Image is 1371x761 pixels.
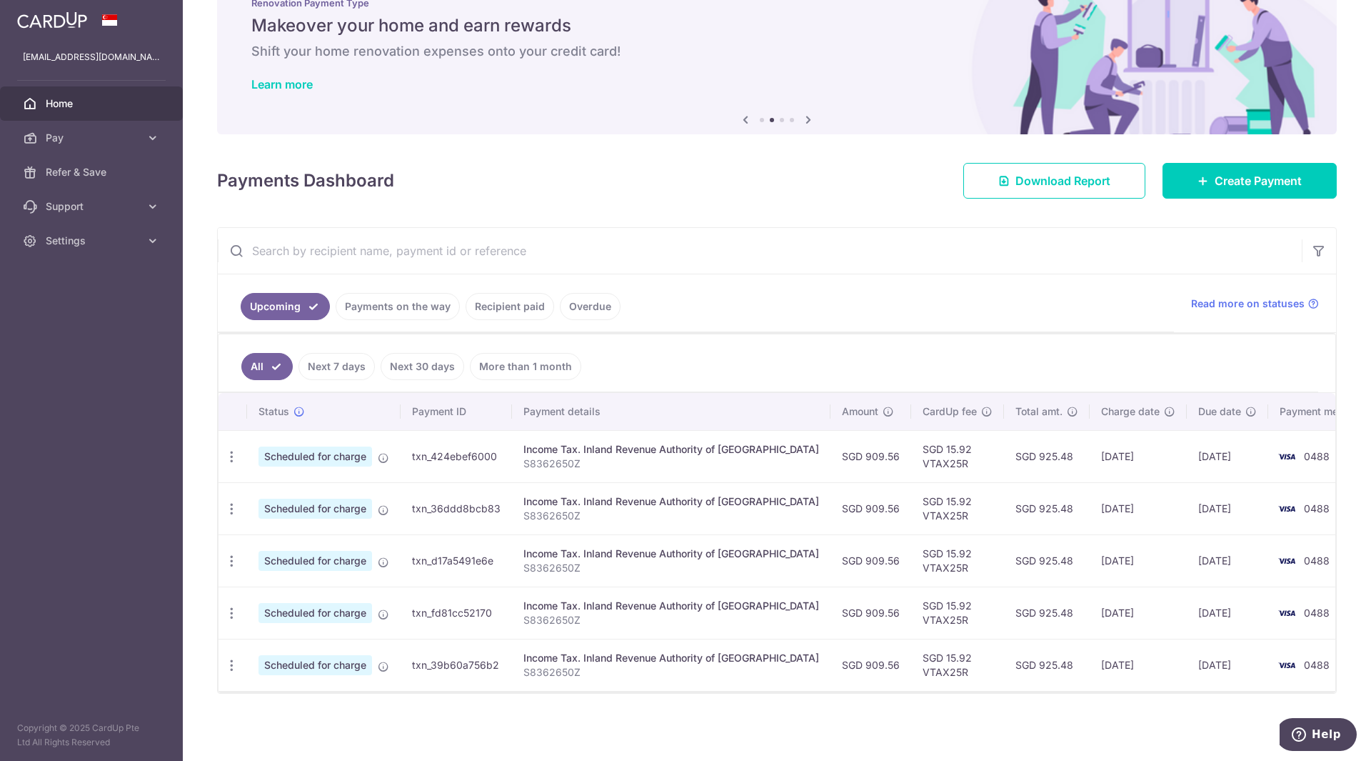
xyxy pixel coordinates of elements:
[830,534,911,587] td: SGD 909.56
[512,393,830,430] th: Payment details
[1015,172,1110,189] span: Download Report
[911,534,1004,587] td: SGD 15.92 VTAX25R
[218,228,1302,274] input: Search by recipient name, payment id or reference
[830,639,911,691] td: SGD 909.56
[1198,404,1241,419] span: Due date
[241,293,330,320] a: Upcoming
[298,353,375,380] a: Next 7 days
[1162,163,1337,199] a: Create Payment
[1090,534,1187,587] td: [DATE]
[1004,587,1090,639] td: SGD 925.48
[46,96,140,111] span: Home
[523,599,819,613] div: Income Tax. Inland Revenue Authority of [GEOGRAPHIC_DATA]
[842,404,878,419] span: Amount
[1187,430,1268,482] td: [DATE]
[1101,404,1160,419] span: Charge date
[1090,430,1187,482] td: [DATE]
[258,404,289,419] span: Status
[46,199,140,214] span: Support
[1215,172,1302,189] span: Create Payment
[1004,482,1090,534] td: SGD 925.48
[1272,500,1301,517] img: Bank Card
[1304,502,1330,514] span: 0488
[1191,297,1305,311] span: Read more on statuses
[911,639,1004,691] td: SGD 15.92 VTAX25R
[17,11,87,29] img: CardUp
[1304,607,1330,619] span: 0488
[1090,639,1187,691] td: [DATE]
[401,587,512,639] td: txn_fd81cc52170
[523,613,819,627] p: S8362650Z
[258,603,372,623] span: Scheduled for charge
[523,494,819,509] div: Income Tax. Inland Revenue Authority of [GEOGRAPHIC_DATA]
[401,482,512,534] td: txn_36ddd8bcb83
[251,77,313,91] a: Learn more
[241,353,293,380] a: All
[381,353,464,380] a: Next 30 days
[830,482,911,534] td: SGD 909.56
[1187,534,1268,587] td: [DATE]
[470,353,581,380] a: More than 1 month
[560,293,621,320] a: Overdue
[523,651,819,665] div: Income Tax. Inland Revenue Authority of [GEOGRAPHIC_DATA]
[46,131,140,145] span: Pay
[401,534,512,587] td: txn_d17a5491e6e
[1304,554,1330,567] span: 0488
[1004,534,1090,587] td: SGD 925.48
[258,447,372,467] span: Scheduled for charge
[911,482,1004,534] td: SGD 15.92 VTAX25R
[401,430,512,482] td: txn_424ebef6000
[23,50,160,64] p: [EMAIL_ADDRESS][DOMAIN_NAME]
[336,293,460,320] a: Payments on the way
[251,43,1302,60] h6: Shift your home renovation expenses onto your credit card!
[523,665,819,680] p: S8362650Z
[1272,552,1301,569] img: Bank Card
[258,551,372,571] span: Scheduled for charge
[251,14,1302,37] h5: Makeover your home and earn rewards
[830,587,911,639] td: SGD 909.56
[523,457,819,471] p: S8362650Z
[46,234,140,248] span: Settings
[401,393,512,430] th: Payment ID
[1191,297,1319,311] a: Read more on statuses
[1187,482,1268,534] td: [DATE]
[1187,587,1268,639] td: [DATE]
[1015,404,1063,419] span: Total amt.
[1280,718,1357,754] iframe: Opens a widget where you can find more information
[523,509,819,523] p: S8362650Z
[1304,450,1330,462] span: 0488
[911,430,1004,482] td: SGD 15.92 VTAX25R
[466,293,554,320] a: Recipient paid
[523,547,819,561] div: Income Tax. Inland Revenue Authority of [GEOGRAPHIC_DATA]
[1090,482,1187,534] td: [DATE]
[1272,448,1301,465] img: Bank Card
[923,404,977,419] span: CardUp fee
[1004,639,1090,691] td: SGD 925.48
[523,442,819,457] div: Income Tax. Inland Revenue Authority of [GEOGRAPHIC_DATA]
[258,499,372,519] span: Scheduled for charge
[830,430,911,482] td: SGD 909.56
[1272,605,1301,622] img: Bank Card
[1004,430,1090,482] td: SGD 925.48
[46,165,140,179] span: Refer & Save
[401,639,512,691] td: txn_39b60a756b2
[258,655,372,675] span: Scheduled for charge
[1272,657,1301,674] img: Bank Card
[523,561,819,575] p: S8362650Z
[217,168,394,194] h4: Payments Dashboard
[1304,659,1330,671] span: 0488
[1187,639,1268,691] td: [DATE]
[1090,587,1187,639] td: [DATE]
[963,163,1145,199] a: Download Report
[911,587,1004,639] td: SGD 15.92 VTAX25R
